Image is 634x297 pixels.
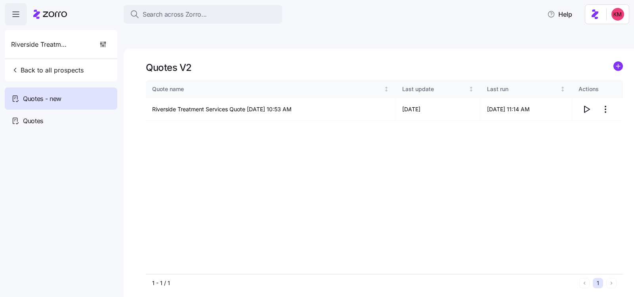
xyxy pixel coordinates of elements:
span: Help [547,10,572,19]
td: [DATE] [396,98,481,121]
span: Search across Zorro... [143,10,207,19]
div: Last run [487,85,559,93]
button: Help [541,6,579,22]
div: Actions [579,85,617,93]
div: Not sorted [384,86,389,92]
div: Last update [402,85,467,93]
td: [DATE] 11:14 AM [481,98,572,121]
a: add icon [613,61,623,74]
button: Search across Zorro... [124,5,282,24]
h1: Quotes V2 [146,61,192,74]
th: Last runNot sorted [481,80,572,98]
button: 1 [593,278,603,288]
div: Quote name [152,85,382,93]
button: Previous page [579,278,590,288]
span: Quotes [23,116,43,126]
img: 8fbd33f679504da1795a6676107ffb9e [611,8,624,21]
a: Quotes [5,110,117,132]
button: Next page [606,278,617,288]
svg: add icon [613,61,623,71]
div: Not sorted [560,86,565,92]
th: Last updateNot sorted [396,80,481,98]
span: Riverside Treatment Services [11,40,68,49]
div: Not sorted [468,86,474,92]
a: Quotes - new [5,88,117,110]
button: Back to all prospects [8,62,87,78]
span: Quotes - new [23,94,61,104]
span: Back to all prospects [11,65,84,75]
div: 1 - 1 / 1 [152,279,576,287]
td: Riverside Treatment Services Quote [DATE] 10:53 AM [146,98,396,121]
th: Quote nameNot sorted [146,80,396,98]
